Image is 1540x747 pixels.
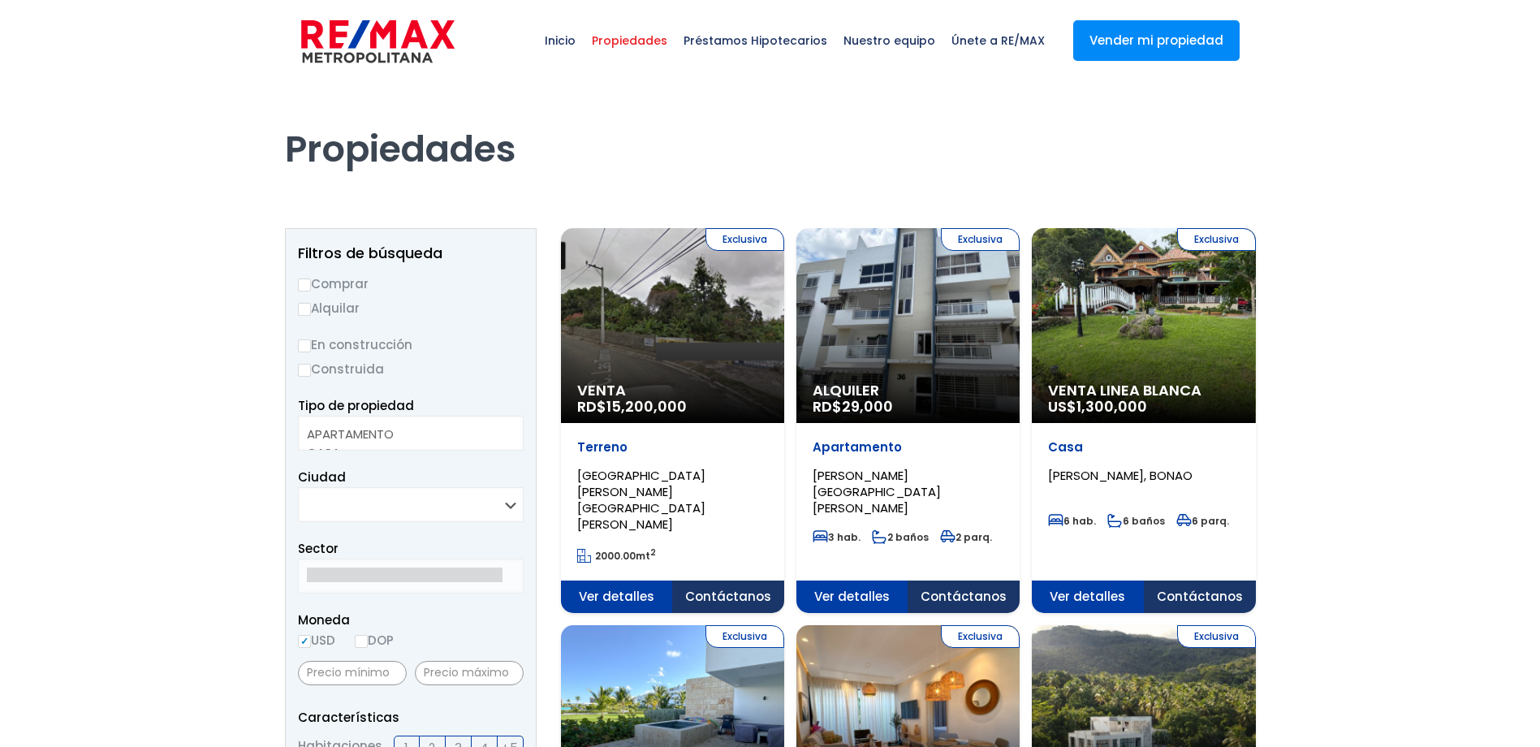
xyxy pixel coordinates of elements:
input: Precio mínimo [298,661,407,685]
input: Precio máximo [415,661,524,685]
span: Exclusiva [941,625,1020,648]
span: 3 hab. [813,530,861,544]
span: Ver detalles [561,581,673,613]
span: Tipo de propiedad [298,397,414,414]
span: 2 parq. [940,530,992,544]
option: APARTAMENTO [307,425,503,443]
span: [PERSON_NAME], BONAO [1048,467,1193,484]
span: Exclusiva [941,228,1020,251]
span: Ver detalles [1032,581,1144,613]
span: Alquiler [813,382,1003,399]
label: Alquilar [298,298,524,318]
input: USD [298,635,311,648]
span: Venta Linea Blanca [1048,382,1239,399]
span: Contáctanos [672,581,784,613]
span: Únete a RE/MAX [943,16,1053,65]
span: 6 baños [1107,514,1165,528]
h1: Propiedades [285,82,1256,171]
span: 2 baños [872,530,929,544]
span: 6 parq. [1176,514,1229,528]
input: DOP [355,635,368,648]
span: US$ [1048,396,1147,417]
span: 29,000 [842,396,893,417]
span: Ciudad [298,468,346,486]
span: Inicio [537,16,584,65]
span: [GEOGRAPHIC_DATA][PERSON_NAME][GEOGRAPHIC_DATA][PERSON_NAME] [577,467,705,533]
a: Exclusiva Venta Linea Blanca US$1,300,000 Casa [PERSON_NAME], BONAO 6 hab. 6 baños 6 parq. Ver de... [1032,228,1255,613]
label: USD [298,630,335,650]
input: Construida [298,364,311,377]
span: Exclusiva [1177,625,1256,648]
p: Casa [1048,439,1239,456]
label: Comprar [298,274,524,294]
span: 6 hab. [1048,514,1096,528]
span: Propiedades [584,16,675,65]
a: Vender mi propiedad [1073,20,1240,61]
span: [PERSON_NAME][GEOGRAPHIC_DATA][PERSON_NAME] [813,467,941,516]
h2: Filtros de búsqueda [298,245,524,261]
span: Contáctanos [908,581,1020,613]
span: mt [577,549,656,563]
label: DOP [355,630,394,650]
span: Préstamos Hipotecarios [675,16,835,65]
span: 2000.00 [595,549,636,563]
img: remax-metropolitana-logo [301,17,455,66]
option: CASA [307,443,503,462]
p: Terreno [577,439,768,456]
span: Sector [298,540,339,557]
p: Apartamento [813,439,1003,456]
p: Características [298,707,524,728]
span: Exclusiva [705,228,784,251]
input: Alquilar [298,303,311,316]
span: 1,300,000 [1076,396,1147,417]
span: 15,200,000 [606,396,687,417]
span: Contáctanos [1144,581,1256,613]
input: Comprar [298,279,311,291]
span: Ver detalles [796,581,908,613]
span: RD$ [813,396,893,417]
label: En construcción [298,335,524,355]
span: RD$ [577,396,687,417]
input: En construcción [298,339,311,352]
sup: 2 [650,546,656,559]
span: Venta [577,382,768,399]
span: Nuestro equipo [835,16,943,65]
span: Exclusiva [705,625,784,648]
span: Exclusiva [1177,228,1256,251]
a: Exclusiva Alquiler RD$29,000 Apartamento [PERSON_NAME][GEOGRAPHIC_DATA][PERSON_NAME] 3 hab. 2 bañ... [796,228,1020,613]
span: Moneda [298,610,524,630]
a: Exclusiva Venta RD$15,200,000 Terreno [GEOGRAPHIC_DATA][PERSON_NAME][GEOGRAPHIC_DATA][PERSON_NAME... [561,228,784,613]
label: Construida [298,359,524,379]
